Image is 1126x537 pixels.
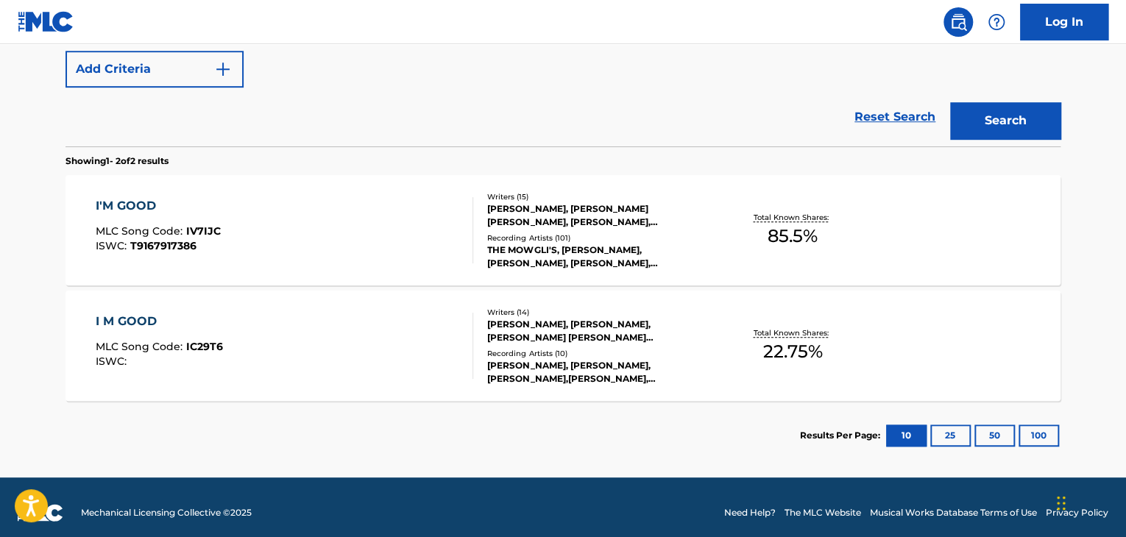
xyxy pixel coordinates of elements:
[65,291,1061,401] a: I M GOODMLC Song Code:IC29T6ISWC:Writers (14)[PERSON_NAME], [PERSON_NAME], [PERSON_NAME] [PERSON_...
[870,506,1037,519] a: Musical Works Database Terms of Use
[753,327,832,338] p: Total Known Shares:
[487,307,709,318] div: Writers ( 14 )
[886,424,927,447] button: 10
[949,13,967,31] img: search
[800,429,884,442] p: Results Per Page:
[487,191,709,202] div: Writers ( 15 )
[96,224,186,238] span: MLC Song Code :
[186,340,223,353] span: IC29T6
[130,239,196,252] span: T9167917386
[65,51,244,88] button: Add Criteria
[753,212,832,223] p: Total Known Shares:
[18,11,74,32] img: MLC Logo
[96,340,186,353] span: MLC Song Code :
[982,7,1011,37] div: Help
[785,506,861,519] a: The MLC Website
[487,232,709,243] div: Recording Artists ( 101 )
[1020,4,1108,40] a: Log In
[974,424,1015,447] button: 50
[1046,506,1108,519] a: Privacy Policy
[847,101,943,133] a: Reset Search
[96,197,221,215] div: I'M GOOD
[96,239,130,252] span: ISWC :
[930,424,971,447] button: 25
[487,318,709,344] div: [PERSON_NAME], [PERSON_NAME], [PERSON_NAME] [PERSON_NAME] [PERSON_NAME], [PERSON_NAME] [PERSON_NA...
[1057,481,1066,525] div: Drag
[487,348,709,359] div: Recording Artists ( 10 )
[950,102,1061,139] button: Search
[65,175,1061,285] a: I'M GOODMLC Song Code:IV7IJCISWC:T9167917386Writers (15)[PERSON_NAME], [PERSON_NAME] [PERSON_NAME...
[487,359,709,385] div: [PERSON_NAME], [PERSON_NAME], [PERSON_NAME],[PERSON_NAME], [PERSON_NAME], [PERSON_NAME], [PERSON_...
[81,506,252,519] span: Mechanical Licensing Collective © 2025
[724,506,776,519] a: Need Help?
[1052,466,1126,537] iframe: Chat Widget
[988,13,1005,31] img: help
[487,243,709,270] div: THE MOWGLI'S, [PERSON_NAME], [PERSON_NAME], [PERSON_NAME], [PERSON_NAME], [PERSON_NAME], [PERSON_...
[186,224,221,238] span: IV7IJC
[487,202,709,229] div: [PERSON_NAME], [PERSON_NAME] [PERSON_NAME], [PERSON_NAME], [PERSON_NAME], [PERSON_NAME], [PERSON_...
[762,338,822,365] span: 22.75 %
[1019,424,1059,447] button: 100
[65,154,169,168] p: Showing 1 - 2 of 2 results
[96,313,223,330] div: I M GOOD
[768,223,818,249] span: 85.5 %
[943,7,973,37] a: Public Search
[96,355,130,368] span: ISWC :
[214,60,232,78] img: 9d2ae6d4665cec9f34b9.svg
